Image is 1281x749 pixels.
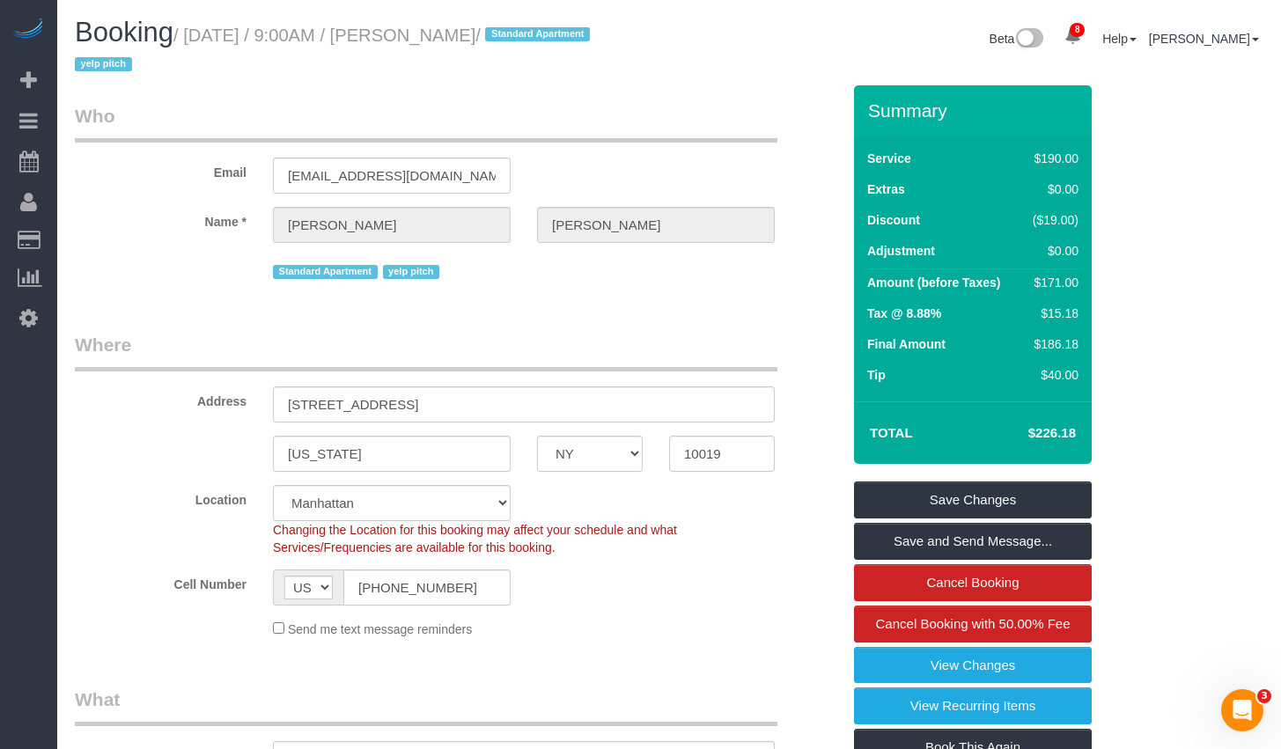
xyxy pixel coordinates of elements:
label: Address [62,386,260,410]
div: $190.00 [1027,150,1079,167]
label: Cell Number [62,569,260,593]
input: First Name [273,207,511,243]
a: [PERSON_NAME] [1149,32,1259,46]
input: Zip Code [669,436,775,472]
a: Cancel Booking with 50.00% Fee [854,606,1092,643]
a: 8 [1056,18,1090,56]
a: Cancel Booking [854,564,1092,601]
span: Booking [75,17,173,48]
a: Help [1102,32,1137,46]
img: Automaid Logo [11,18,46,42]
div: $40.00 [1027,366,1079,384]
a: Beta [990,32,1044,46]
legend: What [75,687,777,726]
div: ($19.00) [1027,211,1079,229]
div: $0.00 [1027,242,1079,260]
div: $15.18 [1027,305,1079,322]
input: City [273,436,511,472]
label: Email [62,158,260,181]
input: Last Name [537,207,775,243]
h4: $226.18 [975,426,1076,441]
div: $0.00 [1027,180,1079,198]
a: View Changes [854,647,1092,684]
div: $186.18 [1027,335,1079,353]
label: Location [62,485,260,509]
div: $171.00 [1027,274,1079,291]
span: Standard Apartment [485,27,590,41]
span: Standard Apartment [273,265,378,279]
label: Service [867,150,911,167]
img: New interface [1014,28,1043,51]
label: Final Amount [867,335,946,353]
label: Tip [867,366,886,384]
span: Send me text message reminders [288,622,472,636]
a: Save Changes [854,481,1092,518]
label: Tax @ 8.88% [867,305,941,322]
span: 8 [1070,23,1085,37]
strong: Total [870,425,913,440]
label: Name * [62,207,260,231]
label: Amount (before Taxes) [867,274,1000,291]
span: 3 [1257,689,1271,703]
span: yelp pitch [383,265,440,279]
small: / [DATE] / 9:00AM / [PERSON_NAME] [75,26,595,75]
span: yelp pitch [75,57,132,71]
input: Email [273,158,511,194]
label: Extras [867,180,905,198]
a: Save and Send Message... [854,523,1092,560]
a: View Recurring Items [854,687,1092,724]
iframe: Intercom live chat [1221,689,1263,731]
input: Cell Number [343,569,511,606]
label: Discount [867,211,920,229]
label: Adjustment [867,242,935,260]
h3: Summary [868,100,1083,121]
span: Cancel Booking with 50.00% Fee [876,616,1071,631]
span: Changing the Location for this booking may affect your schedule and what Services/Frequencies are... [273,523,677,554]
legend: Who [75,103,777,143]
legend: Where [75,332,777,371]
